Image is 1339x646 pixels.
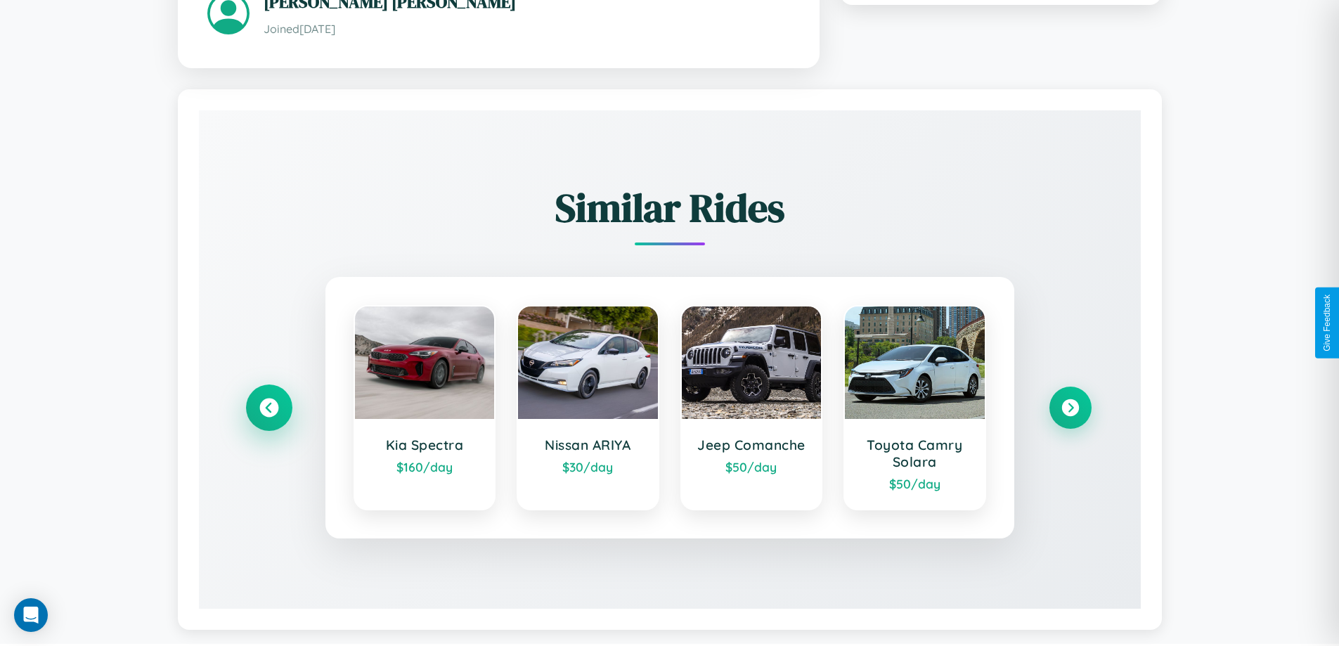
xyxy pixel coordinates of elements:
[532,459,644,474] div: $ 30 /day
[369,459,481,474] div: $ 160 /day
[859,437,971,470] h3: Toyota Camry Solara
[14,598,48,632] div: Open Intercom Messenger
[369,437,481,453] h3: Kia Spectra
[1322,295,1332,351] div: Give Feedback
[264,19,790,39] p: Joined [DATE]
[843,305,986,510] a: Toyota Camry Solara$50/day
[248,181,1092,235] h2: Similar Rides
[696,437,808,453] h3: Jeep Comanche
[680,305,823,510] a: Jeep Comanche$50/day
[696,459,808,474] div: $ 50 /day
[517,305,659,510] a: Nissan ARIYA$30/day
[354,305,496,510] a: Kia Spectra$160/day
[532,437,644,453] h3: Nissan ARIYA
[859,476,971,491] div: $ 50 /day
